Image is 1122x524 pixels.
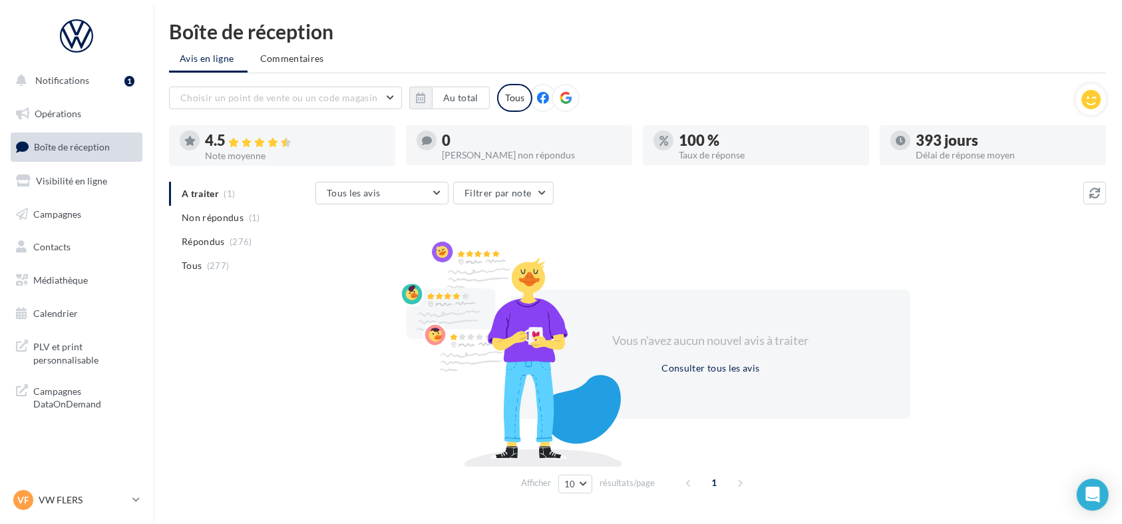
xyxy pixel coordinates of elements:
[8,200,145,228] a: Campagnes
[8,100,145,128] a: Opérations
[182,259,202,272] span: Tous
[169,87,402,109] button: Choisir un point de vente ou un code magasin
[124,76,134,87] div: 1
[11,487,142,513] a: VF VW FLERS
[409,87,490,109] button: Au total
[656,360,765,376] button: Consulter tous les avis
[35,75,89,86] span: Notifications
[8,332,145,372] a: PLV et print personnalisable
[34,141,110,152] span: Boîte de réception
[8,67,140,95] button: Notifications 1
[17,493,29,507] span: VF
[679,133,858,148] div: 100 %
[260,52,324,65] span: Commentaires
[327,187,381,198] span: Tous les avis
[916,133,1095,148] div: 393 jours
[521,477,551,489] span: Afficher
[182,211,244,224] span: Non répondus
[453,182,554,204] button: Filtrer par note
[432,87,490,109] button: Au total
[33,241,71,252] span: Contacts
[8,233,145,261] a: Contacts
[8,266,145,294] a: Médiathèque
[182,235,225,248] span: Répondus
[169,21,1106,41] div: Boîte de réception
[205,133,385,148] div: 4.5
[33,308,78,319] span: Calendrier
[8,377,145,416] a: Campagnes DataOnDemand
[8,167,145,195] a: Visibilité en ligne
[442,150,622,160] div: [PERSON_NAME] non répondus
[1077,479,1109,511] div: Open Intercom Messenger
[33,274,88,286] span: Médiathèque
[8,300,145,328] a: Calendrier
[36,175,107,186] span: Visibilité en ligne
[564,479,576,489] span: 10
[442,133,622,148] div: 0
[704,472,725,493] span: 1
[600,477,655,489] span: résultats/page
[558,475,592,493] button: 10
[497,84,532,112] div: Tous
[315,182,449,204] button: Tous les avis
[39,493,127,507] p: VW FLERS
[249,212,260,223] span: (1)
[33,338,137,366] span: PLV et print personnalisable
[35,108,81,119] span: Opérations
[33,208,81,219] span: Campagnes
[207,260,230,271] span: (277)
[8,132,145,161] a: Boîte de réception
[205,151,385,160] div: Note moyenne
[33,382,137,411] span: Campagnes DataOnDemand
[596,332,825,350] div: Vous n'avez aucun nouvel avis à traiter
[916,150,1095,160] div: Délai de réponse moyen
[180,92,377,103] span: Choisir un point de vente ou un code magasin
[230,236,252,247] span: (276)
[679,150,858,160] div: Taux de réponse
